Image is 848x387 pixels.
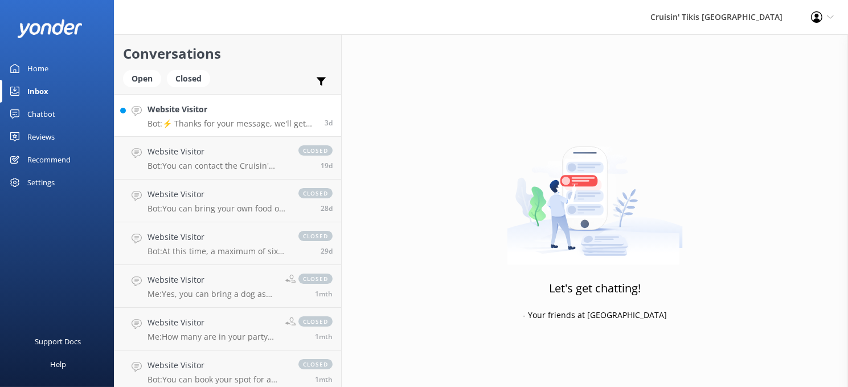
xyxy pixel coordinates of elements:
span: closed [298,274,333,284]
h3: Let's get chatting! [549,279,641,298]
div: Reviews [27,125,55,148]
h2: Conversations [123,43,333,64]
span: closed [298,359,333,369]
div: Open [123,70,161,87]
div: Help [50,353,66,376]
span: Aug 28 2025 11:58am (UTC -05:00) America/Cancun [321,203,333,213]
span: Aug 18 2025 04:14pm (UTC -05:00) America/Cancun [315,289,333,299]
p: Bot: At this time, a maximum of six guests can be accommodated on a cruise. [148,246,287,256]
div: Support Docs [35,330,81,353]
p: Bot: ⚡ Thanks for your message, we'll get back to you as soon as we can. You're also welcome to k... [148,119,316,129]
img: yonder-white-logo.png [17,19,83,38]
div: Chatbot [27,103,55,125]
span: closed [298,188,333,198]
h4: Website Visitor [148,316,277,329]
div: Recommend [27,148,71,171]
p: Me: How many are in your party? Are you trying Public or Private? I just checked and it seemed th... [148,332,277,342]
a: Website VisitorBot:You can bring your own food on the cruise. Feel free to connect with Anglers S... [114,180,341,222]
h4: Website Visitor [148,274,277,286]
div: Inbox [27,80,48,103]
span: Aug 27 2025 08:30pm (UTC -05:00) America/Cancun [321,246,333,256]
span: closed [298,316,333,327]
h4: Website Visitor [148,359,287,372]
a: Website VisitorMe:Yes, you can bring a dog as long as everyone is OK with it.closed1mth [114,265,341,308]
a: Website VisitorBot:You can contact the Cruisin' Tikis Solomons Island team at [PHONE_NUMBER], or ... [114,137,341,180]
a: Open [123,72,167,84]
div: Home [27,57,48,80]
p: Bot: You can bring your own food on the cruise. Feel free to connect with Anglers Seafood Bar and... [148,203,287,214]
p: - Your friends at [GEOGRAPHIC_DATA] [523,309,667,321]
span: closed [298,145,333,156]
h4: Website Visitor [148,188,287,201]
p: Bot: You can contact the Cruisin' Tikis Solomons Island team at [PHONE_NUMBER], or by emailing [E... [148,161,287,171]
a: Website VisitorBot:At this time, a maximum of six guests can be accommodated on a cruise.closed29d [114,222,341,265]
span: Sep 06 2025 09:51am (UTC -05:00) America/Cancun [321,161,333,170]
div: Settings [27,171,55,194]
span: Aug 16 2025 11:02am (UTC -05:00) America/Cancun [315,374,333,384]
h4: Website Visitor [148,103,316,116]
a: Website VisitorMe:How many are in your party? Are you trying Public or Private? I just checked an... [114,308,341,351]
p: Me: Yes, you can bring a dog as long as everyone is OK with it. [148,289,277,299]
span: Aug 18 2025 12:07pm (UTC -05:00) America/Cancun [315,332,333,341]
span: closed [298,231,333,241]
p: Bot: You can book your spot for a public tour online at [URL][DOMAIN_NAME]. [148,374,287,385]
a: Closed [167,72,216,84]
img: artwork of a man stealing a conversation from at giant smartphone [507,123,683,265]
div: Closed [167,70,210,87]
h4: Website Visitor [148,145,287,158]
a: Website VisitorBot:⚡ Thanks for your message, we'll get back to you as soon as we can. You're als... [114,94,341,137]
h4: Website Visitor [148,231,287,243]
span: Sep 22 2025 04:23pm (UTC -05:00) America/Cancun [325,118,333,128]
